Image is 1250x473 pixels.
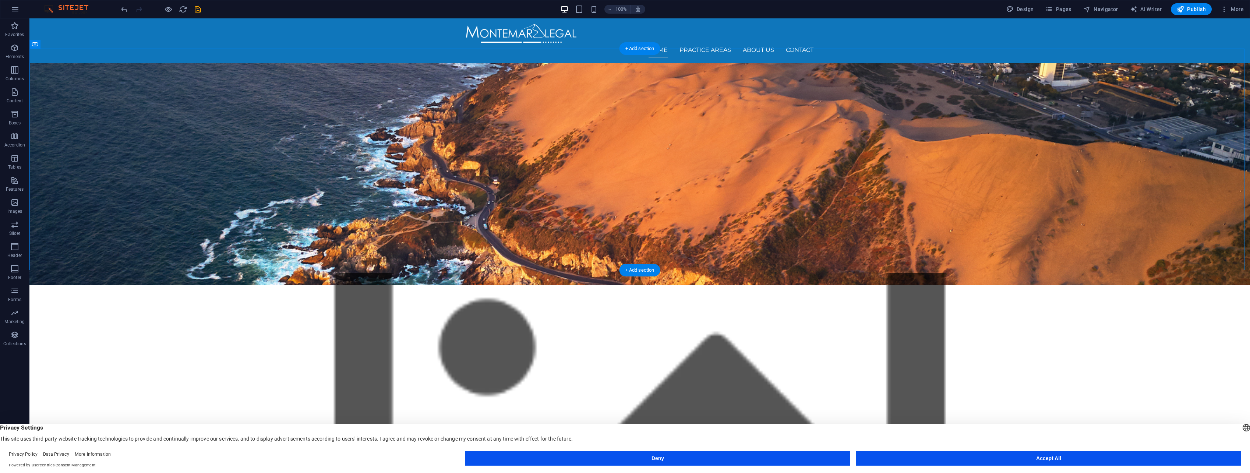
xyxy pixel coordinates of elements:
p: Boxes [9,120,21,126]
button: undo [120,5,128,14]
div: + Add section [619,264,660,276]
img: Editor Logo [42,5,98,14]
i: Reload page [179,5,187,14]
span: Design [1006,6,1034,13]
button: save [193,5,202,14]
div: Design (Ctrl+Alt+Y) [1003,3,1037,15]
p: Elements [6,54,24,60]
p: Footer [8,275,21,280]
span: AI Writer [1130,6,1162,13]
p: Content [7,98,23,104]
button: More [1218,3,1247,15]
button: Publish [1171,3,1212,15]
p: Columns [6,76,24,82]
p: Features [6,186,24,192]
button: AI Writer [1127,3,1165,15]
button: Click here to leave preview mode and continue editing [164,5,173,14]
div: + Add section [619,42,660,55]
p: Slider [9,230,21,236]
button: Navigator [1080,3,1121,15]
p: Forms [8,297,21,303]
i: On resize automatically adjust zoom level to fit chosen device. [635,6,641,13]
span: Navigator [1083,6,1118,13]
i: Undo: Change image (Ctrl+Z) [120,5,128,14]
p: Tables [8,164,21,170]
p: Header [7,253,22,258]
p: Favorites [5,32,24,38]
p: Collections [3,341,26,347]
p: Images [7,208,22,214]
p: Accordion [4,142,25,148]
i: Save (Ctrl+S) [194,5,202,14]
button: Pages [1042,3,1074,15]
button: 100% [604,5,631,14]
span: Pages [1045,6,1071,13]
h6: 100% [615,5,627,14]
button: reload [179,5,187,14]
span: More [1221,6,1244,13]
button: Design [1003,3,1037,15]
span: Publish [1177,6,1206,13]
p: Marketing [4,319,25,325]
